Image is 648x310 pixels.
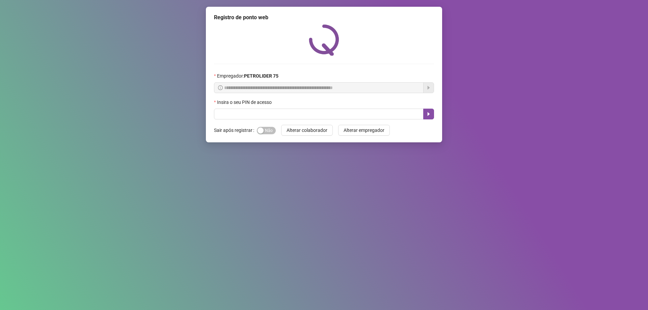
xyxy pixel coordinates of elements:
[218,85,223,90] span: info-circle
[281,125,333,136] button: Alterar colaborador
[287,126,327,134] span: Alterar colaborador
[344,126,384,134] span: Alterar empregador
[217,72,278,80] span: Empregador :
[214,13,434,22] div: Registro de ponto web
[426,111,431,117] span: caret-right
[338,125,390,136] button: Alterar empregador
[244,73,278,79] strong: PETROLIDER 75
[214,98,276,106] label: Insira o seu PIN de acesso
[309,24,339,56] img: QRPoint
[214,125,257,136] label: Sair após registrar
